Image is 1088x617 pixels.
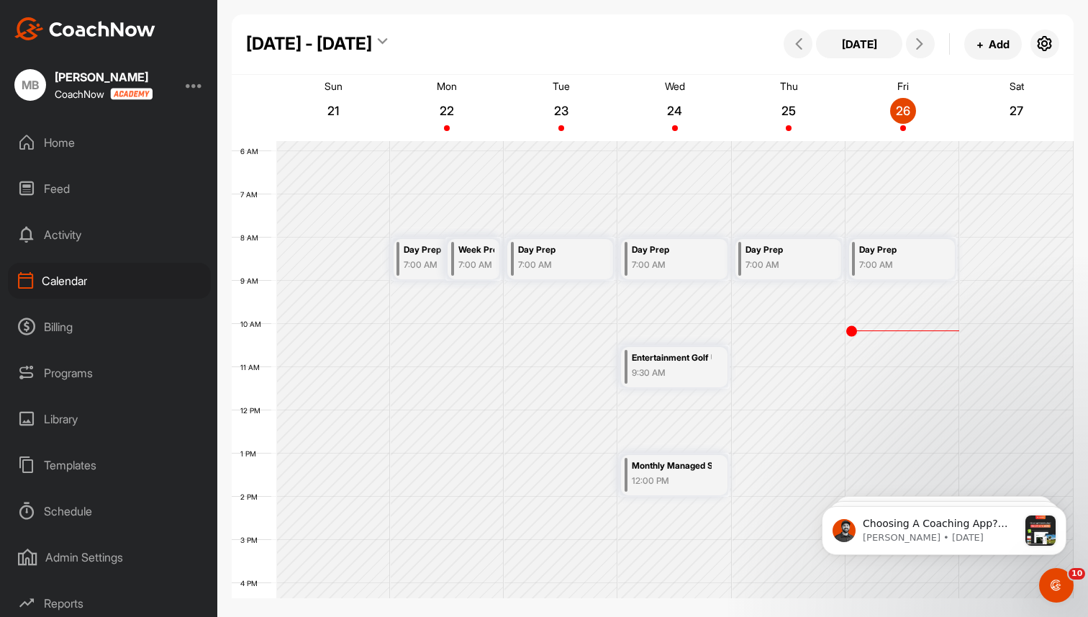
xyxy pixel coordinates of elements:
a: September 25, 2025 [732,75,846,141]
p: 26 [890,104,916,118]
a: September 23, 2025 [504,75,618,141]
div: Billing [8,309,211,345]
p: 22 [434,104,460,118]
p: Tue [553,80,570,92]
div: 7:00 AM [745,258,825,271]
div: 3 PM [232,536,272,544]
p: Wed [665,80,685,92]
iframe: Intercom notifications message [800,477,1088,578]
div: Home [8,125,211,161]
a: September 27, 2025 [960,75,1074,141]
span: + [976,37,984,52]
a: September 24, 2025 [618,75,732,141]
div: Day Prep [518,242,598,258]
img: CoachNow acadmey [110,88,153,100]
div: 7:00 AM [458,258,494,271]
div: 6 AM [232,147,273,156]
div: Feed [8,171,211,207]
a: September 26, 2025 [846,75,959,141]
span: 10 [1069,568,1085,580]
div: Admin Settings [8,539,211,575]
p: 24 [662,104,688,118]
p: Fri [897,80,909,92]
div: Schedule [8,493,211,529]
p: 23 [548,104,574,118]
div: Activity [8,217,211,253]
div: 7:00 AM [518,258,598,271]
div: 7:00 AM [859,258,939,271]
div: 4 PM [232,579,272,587]
div: Library [8,401,211,437]
button: +Add [964,29,1022,60]
div: 1 PM [232,449,271,458]
p: Sun [325,80,343,92]
div: CoachNow [55,88,153,100]
div: Day Prep [632,242,712,258]
iframe: Intercom live chat [1039,568,1074,603]
div: Day Prep [404,242,484,258]
p: Sat [1010,80,1024,92]
p: 21 [320,104,346,118]
div: 8 AM [232,233,273,242]
div: 7:00 AM [632,258,712,271]
p: Mon [437,80,457,92]
div: Templates [8,447,211,483]
div: Programs [8,355,211,391]
button: [DATE] [816,30,902,58]
div: Calendar [8,263,211,299]
div: 12 PM [232,406,275,415]
a: September 22, 2025 [390,75,504,141]
a: September 21, 2025 [276,75,390,141]
div: Week Prep [458,242,494,258]
div: Monthly Managed Service Discussion [632,458,712,474]
p: Message from Spencer, sent 41w ago [63,54,218,67]
div: [DATE] - [DATE] [246,31,372,57]
div: Day Prep [745,242,825,258]
div: 9:30 AM [632,366,712,379]
div: 7 AM [232,190,272,199]
div: 7:00 AM [404,258,484,271]
p: 27 [1004,104,1030,118]
div: 11 AM [232,363,274,371]
div: 2 PM [232,492,272,501]
div: 12:00 PM [632,474,712,487]
span: Choosing A Coaching App? Here's What To Look For When you’re choosing what software to use for yo... [63,40,217,324]
img: CoachNow [14,17,155,40]
p: 25 [776,104,802,118]
div: Day Prep [859,242,939,258]
div: Entertainment Golf Update Cal; [632,350,712,366]
div: MB [14,69,46,101]
p: Thu [780,80,798,92]
div: 10 AM [232,320,276,328]
div: 9 AM [232,276,273,285]
div: [PERSON_NAME] [55,71,153,83]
